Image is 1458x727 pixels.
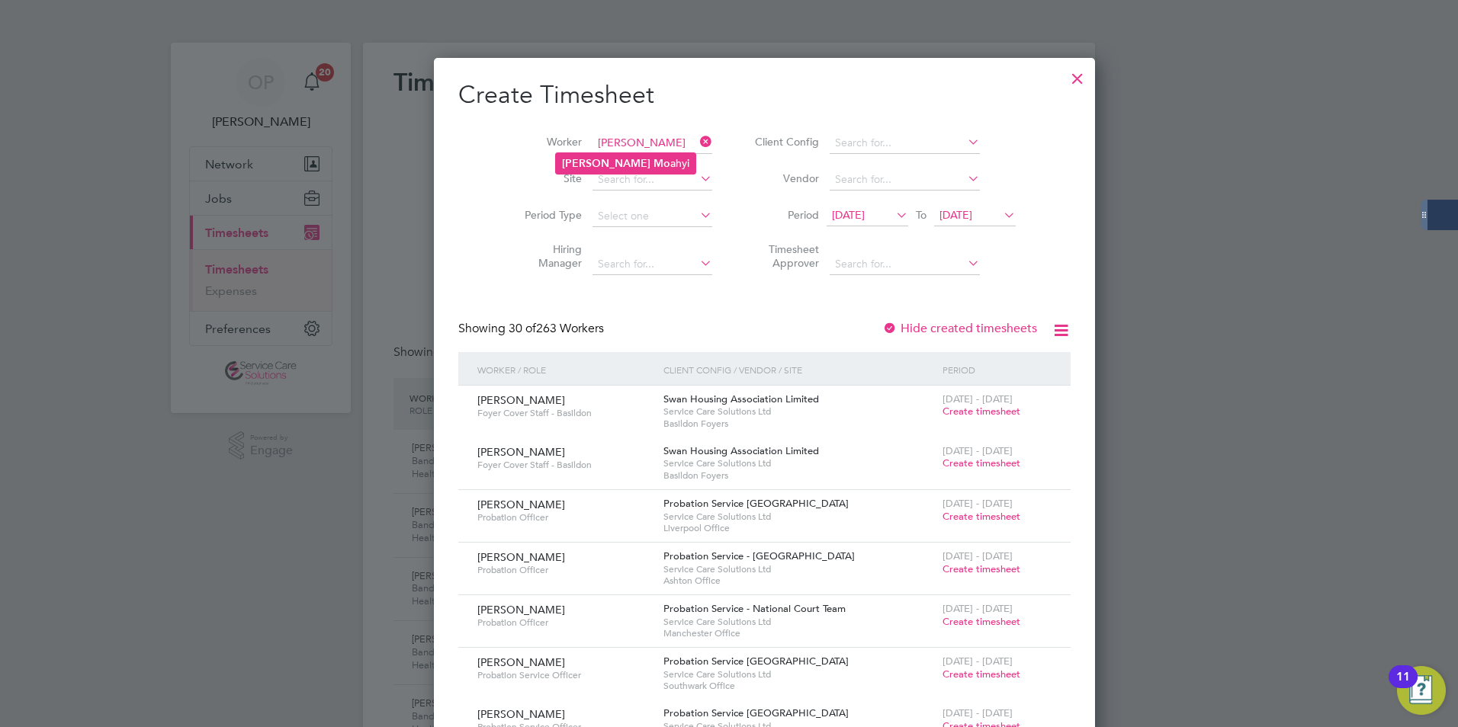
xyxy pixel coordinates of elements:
span: To [911,205,931,225]
label: Worker [513,135,582,149]
span: 263 Workers [509,321,604,336]
span: Swan Housing Association Limited [663,392,819,405]
span: [PERSON_NAME] [477,498,565,511]
label: Period [750,208,819,222]
span: [DATE] - [DATE] [943,444,1013,457]
span: Swan Housing Association Limited [663,444,819,457]
span: [PERSON_NAME] [477,550,565,564]
span: [DATE] [939,208,972,222]
span: [DATE] [832,208,865,222]
input: Search for... [830,169,980,191]
span: Service Care Solutions Ltd [663,563,935,575]
span: Create timesheet [943,456,1020,469]
label: Hiring Manager [513,242,582,270]
label: Period Type [513,208,582,222]
span: [DATE] - [DATE] [943,549,1013,562]
input: Search for... [593,254,712,275]
span: [PERSON_NAME] [477,707,565,721]
div: Showing [458,321,607,337]
span: [PERSON_NAME] [477,445,565,459]
span: [PERSON_NAME] [477,603,565,617]
span: [DATE] - [DATE] [943,655,1013,668]
input: Search for... [593,133,712,154]
input: Select one [593,206,712,227]
label: Timesheet Approver [750,242,819,270]
span: Southwark Office [663,680,935,692]
label: Site [513,171,582,185]
span: 30 of [509,321,536,336]
div: 11 [1396,677,1410,697]
span: Probation Officer [477,564,652,576]
span: [PERSON_NAME] [477,655,565,669]
span: Create timesheet [943,510,1020,523]
span: [PERSON_NAME] [477,393,565,407]
span: Foyer Cover Staff - Basildon [477,407,652,419]
span: Probation Service - National Court Team [663,602,846,615]
span: Probation Officer [477,617,652,629]
div: Worker / Role [474,352,660,387]
b: [PERSON_NAME] [562,157,650,170]
span: [DATE] - [DATE] [943,706,1013,719]
span: Basildon Foyers [663,469,935,482]
label: Client Config [750,135,819,149]
button: Open Resource Center, 11 new notifications [1397,666,1446,715]
input: Search for... [830,254,980,275]
span: Create timesheet [943,562,1020,575]
span: Create timesheet [943,405,1020,418]
h2: Create Timesheet [458,79,1071,111]
span: Probation Officer [477,511,652,524]
div: Period [939,352,1055,387]
span: Foyer Cover Staff - Basildon [477,459,652,471]
span: Probation Service Officer [477,669,652,681]
span: Probation Service [GEOGRAPHIC_DATA] [663,706,849,719]
input: Search for... [830,133,980,154]
span: [DATE] - [DATE] [943,602,1013,615]
span: Create timesheet [943,615,1020,628]
span: Ashton Office [663,575,935,587]
span: [DATE] - [DATE] [943,392,1013,405]
span: Probation Service - [GEOGRAPHIC_DATA] [663,549,855,562]
input: Search for... [593,169,712,191]
li: ahyi [556,153,695,174]
span: [DATE] - [DATE] [943,497,1013,510]
span: Service Care Solutions Ltd [663,405,935,418]
label: Hide created timesheets [882,321,1037,336]
span: Liverpool Office [663,522,935,534]
span: Service Care Solutions Ltd [663,511,935,523]
span: Service Care Solutions Ltd [663,457,935,469]
span: Service Care Solutions Ltd [663,616,935,628]
label: Vendor [750,171,819,185]
span: Probation Service [GEOGRAPHIC_DATA] [663,497,849,510]
span: Service Care Solutions Ltd [663,668,935,681]
div: Client Config / Vendor / Site [660,352,939,387]
b: Mo [654,157,670,170]
span: Create timesheet [943,668,1020,681]
span: Manchester Office [663,627,935,639]
span: Probation Service [GEOGRAPHIC_DATA] [663,655,849,668]
span: Basildon Foyers [663,418,935,430]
